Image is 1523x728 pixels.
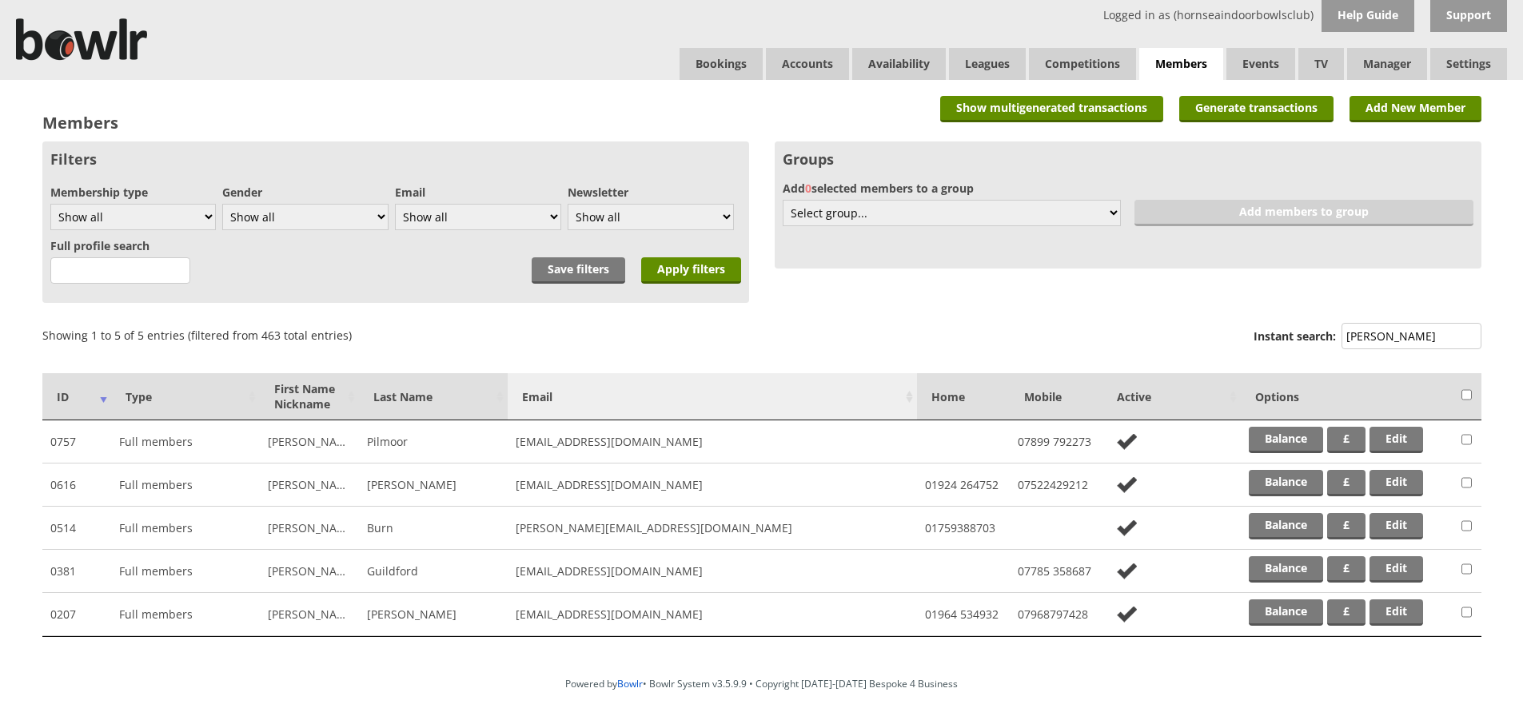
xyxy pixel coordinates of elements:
img: no [1110,561,1143,581]
a: Edit [1370,470,1423,496]
th: Home [917,373,1010,420]
span: Members [1139,48,1223,81]
label: Gender [222,185,388,200]
a: Show multigenerated transactions [940,96,1163,122]
h3: Groups [783,149,1473,169]
label: Instant search: [1254,323,1481,353]
a: Edit [1370,513,1423,539]
input: Apply filters [641,257,741,284]
td: Full members [111,463,260,507]
td: Full members [111,550,260,593]
a: Add New Member [1350,96,1481,122]
td: 07785 358687 [1010,550,1102,593]
label: Membership type [50,185,216,200]
label: Full profile search [50,238,150,253]
input: Instant search: [1342,323,1481,349]
td: [EMAIL_ADDRESS][DOMAIN_NAME] [508,420,917,463]
td: [EMAIL_ADDRESS][DOMAIN_NAME] [508,550,917,593]
th: Type: activate to sort column ascending [111,373,260,420]
td: Pilmoor [359,420,508,463]
td: 01924 264752 [917,463,1010,507]
th: Mobile [1010,373,1102,420]
th: Active: activate to sort column ascending [1102,373,1241,420]
div: Showing 1 to 5 of 5 entries (filtered from 463 total entries) [42,319,352,343]
td: [PERSON_NAME] [260,593,359,636]
h3: Filters [50,149,741,169]
td: Burn [359,507,508,550]
img: no [1110,604,1143,624]
a: Balance [1249,556,1323,583]
td: 0381 [42,550,111,593]
span: 0 [805,181,811,196]
span: Manager [1347,48,1427,80]
td: 01964 534932 [917,593,1010,636]
td: [PERSON_NAME] [359,463,508,507]
td: 0616 [42,463,111,507]
label: Newsletter [568,185,733,200]
td: Full members [111,593,260,636]
img: no [1110,475,1143,495]
h2: Members [42,112,118,133]
a: Bowlr [617,677,643,690]
span: Powered by • Bowlr System v3.5.9.9 • Copyright [DATE]-[DATE] Bespoke 4 Business [565,677,958,690]
th: ID: activate to sort column ascending [42,373,111,420]
label: Email [395,185,560,200]
img: no [1110,518,1143,538]
td: Full members [111,420,260,463]
td: 07522429212 [1010,463,1102,507]
td: 0757 [42,420,111,463]
th: Email: activate to sort column ascending [508,373,917,420]
th: First NameNickname: activate to sort column ascending [260,373,359,420]
a: Availability [852,48,946,80]
a: £ [1327,513,1366,539]
td: [EMAIL_ADDRESS][DOMAIN_NAME] [508,463,917,507]
td: [PERSON_NAME] [260,507,359,550]
a: Edit [1370,599,1423,626]
a: £ [1327,556,1366,583]
td: 01759388703 [917,507,1010,550]
a: £ [1327,599,1366,626]
td: [PERSON_NAME][EMAIL_ADDRESS][DOMAIN_NAME] [508,507,917,550]
a: £ [1327,470,1366,496]
input: 3 characters minimum [50,257,190,284]
td: [PERSON_NAME] [260,420,359,463]
strong: £ [1343,603,1350,619]
a: Events [1226,48,1295,80]
a: Balance [1249,513,1323,539]
img: no [1110,432,1143,452]
td: [PERSON_NAME] [359,593,508,636]
a: Balance [1249,427,1323,453]
span: Accounts [766,48,849,80]
a: Generate transactions [1179,96,1334,122]
a: Edit [1370,556,1423,583]
a: Balance [1249,599,1323,626]
a: Bookings [680,48,763,80]
strong: £ [1343,474,1350,489]
td: 07968797428 [1010,593,1102,636]
th: Last Name: activate to sort column ascending [359,373,508,420]
td: 0207 [42,593,111,636]
strong: £ [1343,517,1350,532]
td: Full members [111,507,260,550]
td: [EMAIL_ADDRESS][DOMAIN_NAME] [508,593,917,636]
td: 0514 [42,507,111,550]
th: Options [1241,373,1453,420]
a: Edit [1370,427,1423,453]
td: [PERSON_NAME] [260,463,359,507]
a: Save filters [532,257,625,284]
strong: £ [1343,560,1350,575]
a: £ [1327,427,1366,453]
td: [PERSON_NAME] [260,550,359,593]
strong: £ [1343,431,1350,446]
label: Add selected members to a group [783,181,1473,196]
span: Settings [1430,48,1507,80]
td: Guildford [359,550,508,593]
a: Leagues [949,48,1026,80]
td: 07899 792273 [1010,420,1102,463]
a: Competitions [1029,48,1136,80]
a: Balance [1249,470,1323,496]
span: TV [1298,48,1344,80]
